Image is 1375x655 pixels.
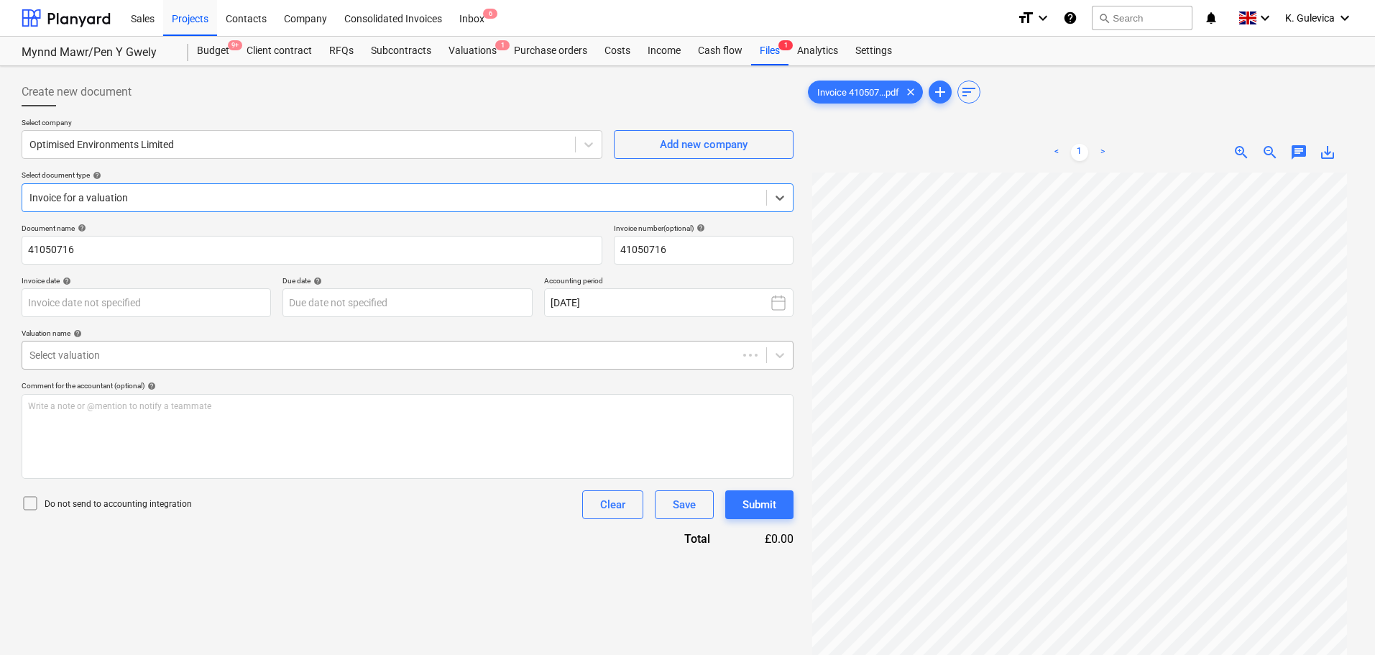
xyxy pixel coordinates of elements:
div: Invoice number (optional) [614,224,794,233]
span: help [311,277,322,285]
span: chat [1290,144,1307,161]
input: Due date not specified [282,288,532,317]
span: zoom_out [1261,144,1279,161]
span: help [144,382,156,390]
span: add [932,83,949,101]
span: 6 [483,9,497,19]
button: [DATE] [544,288,794,317]
input: Invoice date not specified [22,288,271,317]
span: help [90,171,101,180]
iframe: Chat Widget [1303,586,1375,655]
a: RFQs [321,37,362,65]
i: keyboard_arrow_down [1336,9,1353,27]
div: Total [607,531,733,547]
div: Mynnd Mawr/Pen Y Gwely [22,45,171,60]
a: Purchase orders [505,37,596,65]
p: Do not send to accounting integration [45,498,192,510]
a: Next page [1094,144,1111,161]
a: Client contract [238,37,321,65]
a: Settings [847,37,901,65]
button: Clear [582,490,643,519]
div: Select document type [22,170,794,180]
button: Add new company [614,130,794,159]
div: Valuation name [22,329,794,338]
i: keyboard_arrow_down [1034,9,1052,27]
div: Valuations [440,37,505,65]
span: K. Gulevica [1285,12,1335,24]
a: Files1 [751,37,788,65]
span: clear [902,83,919,101]
i: Knowledge base [1063,9,1077,27]
span: 9+ [228,40,242,50]
div: Due date [282,276,532,285]
span: help [694,224,705,232]
a: Costs [596,37,639,65]
button: Submit [725,490,794,519]
div: Invoice date [22,276,271,285]
a: Analytics [788,37,847,65]
span: sort [960,83,978,101]
div: Invoice 410507...pdf [808,81,923,104]
div: Clear [600,495,625,514]
a: Page 1 is your current page [1071,144,1088,161]
a: Previous page [1048,144,1065,161]
i: format_size [1017,9,1034,27]
span: help [70,329,82,338]
span: 1 [778,40,793,50]
div: Save [673,495,696,514]
span: Invoice 410507...pdf [809,87,908,98]
input: Document name [22,236,602,265]
i: notifications [1204,9,1218,27]
div: Document name [22,224,602,233]
span: Create new document [22,83,132,101]
span: search [1098,12,1110,24]
div: Submit [742,495,776,514]
div: Comment for the accountant (optional) [22,381,794,390]
p: Select company [22,118,602,130]
span: zoom_in [1233,144,1250,161]
span: help [75,224,86,232]
div: £0.00 [733,531,794,547]
div: Budget [188,37,238,65]
span: save_alt [1319,144,1336,161]
button: Save [655,490,714,519]
div: Files [751,37,788,65]
a: Budget9+ [188,37,238,65]
button: Search [1092,6,1192,30]
a: Valuations1 [440,37,505,65]
input: Invoice number [614,236,794,265]
i: keyboard_arrow_down [1256,9,1274,27]
span: 1 [495,40,510,50]
a: Income [639,37,689,65]
a: Subcontracts [362,37,440,65]
div: Add new company [660,135,748,154]
span: help [60,277,71,285]
p: Accounting period [544,276,794,288]
a: Cash flow [689,37,751,65]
